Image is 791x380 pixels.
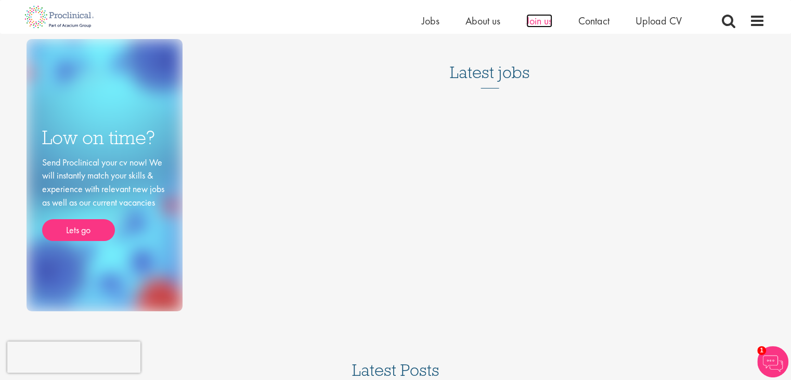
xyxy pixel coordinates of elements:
iframe: reCAPTCHA [7,341,140,373]
h3: Latest jobs [450,37,530,88]
a: Join us [526,14,552,28]
a: Lets go [42,219,115,241]
a: About us [465,14,500,28]
div: Send Proclinical your cv now! We will instantly match your skills & experience with relevant new ... [42,156,167,242]
a: Jobs [422,14,439,28]
a: Contact [578,14,610,28]
a: Upload CV [636,14,682,28]
span: 1 [757,346,766,355]
img: Chatbot [757,346,788,377]
h3: Low on time? [42,128,167,148]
